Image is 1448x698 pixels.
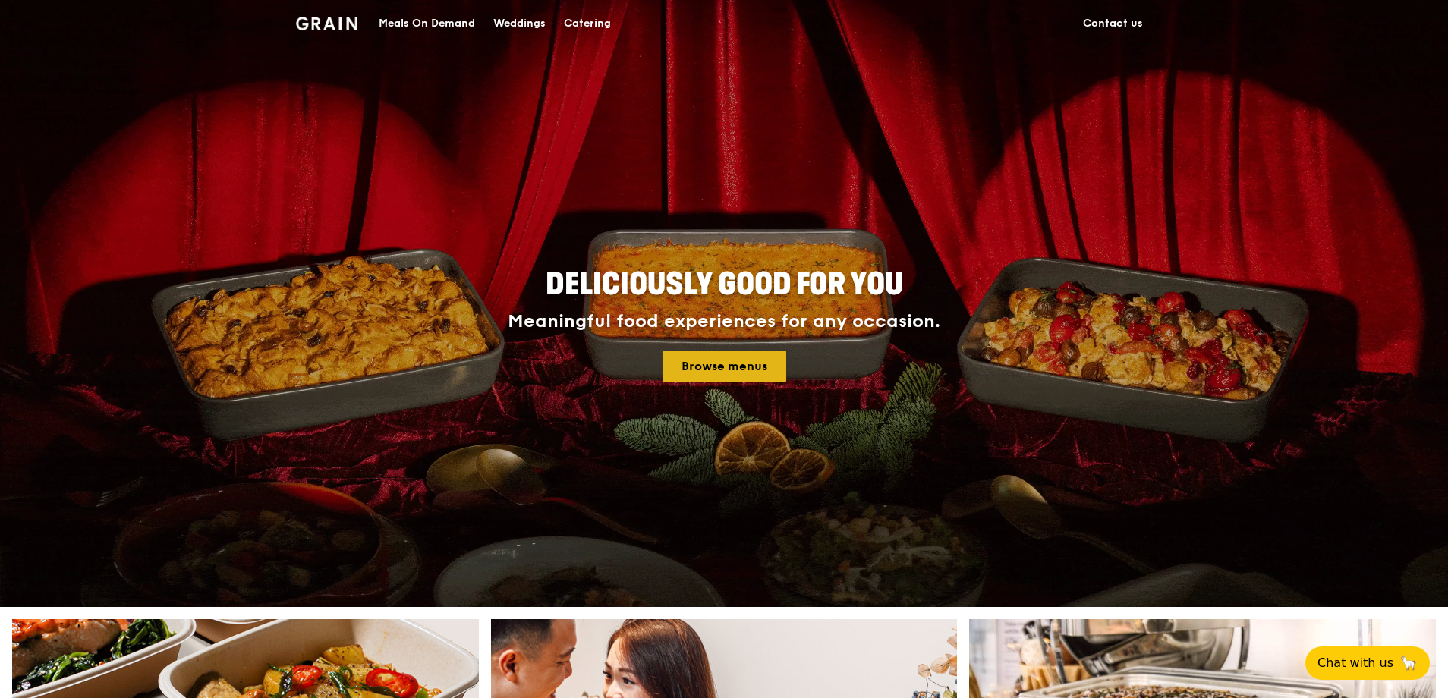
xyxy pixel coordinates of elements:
[1399,654,1418,672] span: 🦙
[493,1,546,46] div: Weddings
[1317,654,1393,672] span: Chat with us
[296,17,357,30] img: Grain
[484,1,555,46] a: Weddings
[1074,1,1152,46] a: Contact us
[1305,646,1430,680] button: Chat with us🦙
[379,1,475,46] div: Meals On Demand
[555,1,620,46] a: Catering
[663,351,786,382] a: Browse menus
[564,1,611,46] div: Catering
